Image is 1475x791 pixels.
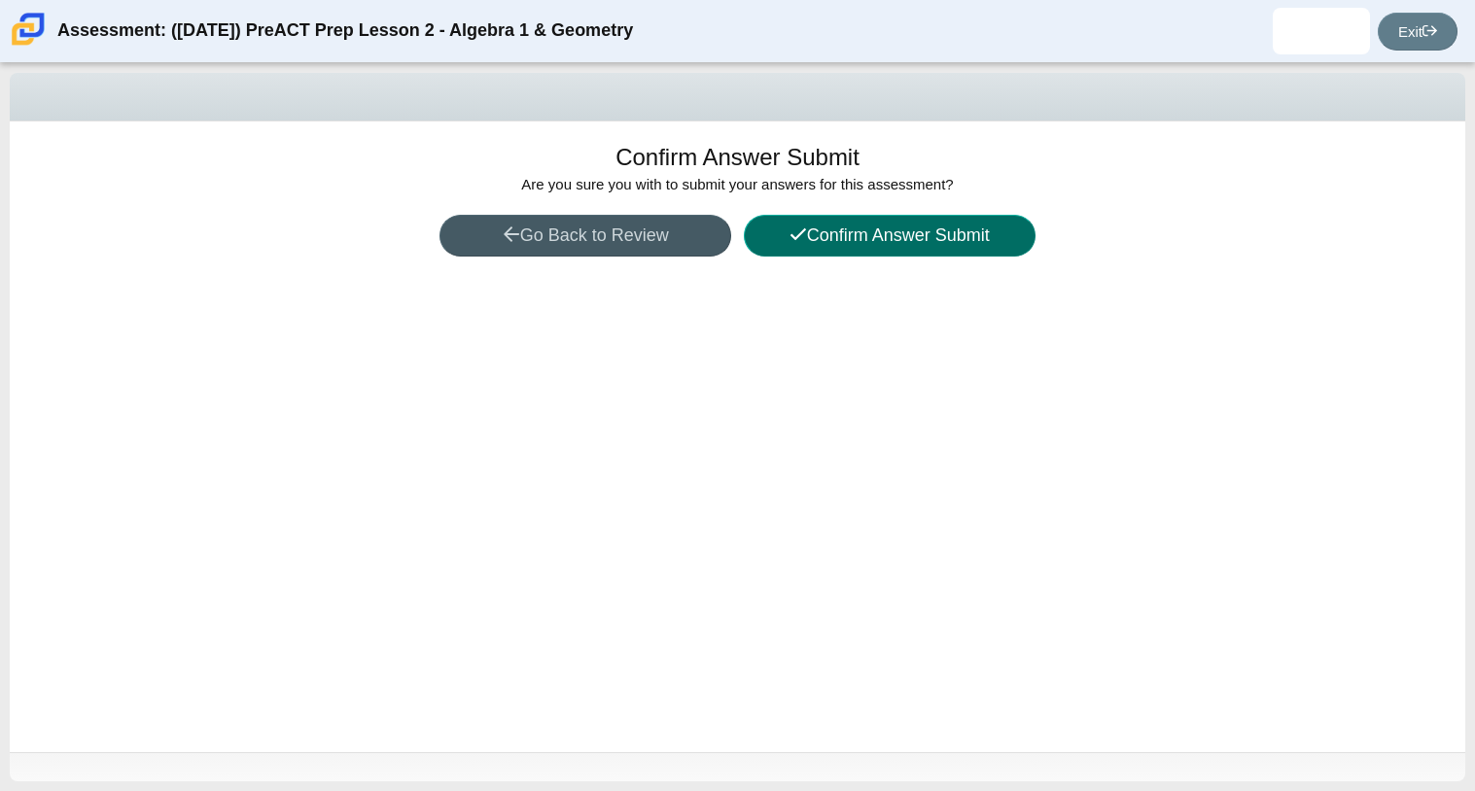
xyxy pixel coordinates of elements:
a: Carmen School of Science & Technology [8,36,49,52]
img: melanie.salazar.NYH37k [1306,16,1337,47]
a: Exit [1378,13,1457,51]
button: Go Back to Review [439,215,731,257]
button: Confirm Answer Submit [744,215,1036,257]
h1: Confirm Answer Submit [615,141,860,174]
span: Are you sure you with to submit your answers for this assessment? [521,176,953,192]
div: Assessment: ([DATE]) PreACT Prep Lesson 2 - Algebra 1 & Geometry [57,8,633,54]
img: Carmen School of Science & Technology [8,9,49,50]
